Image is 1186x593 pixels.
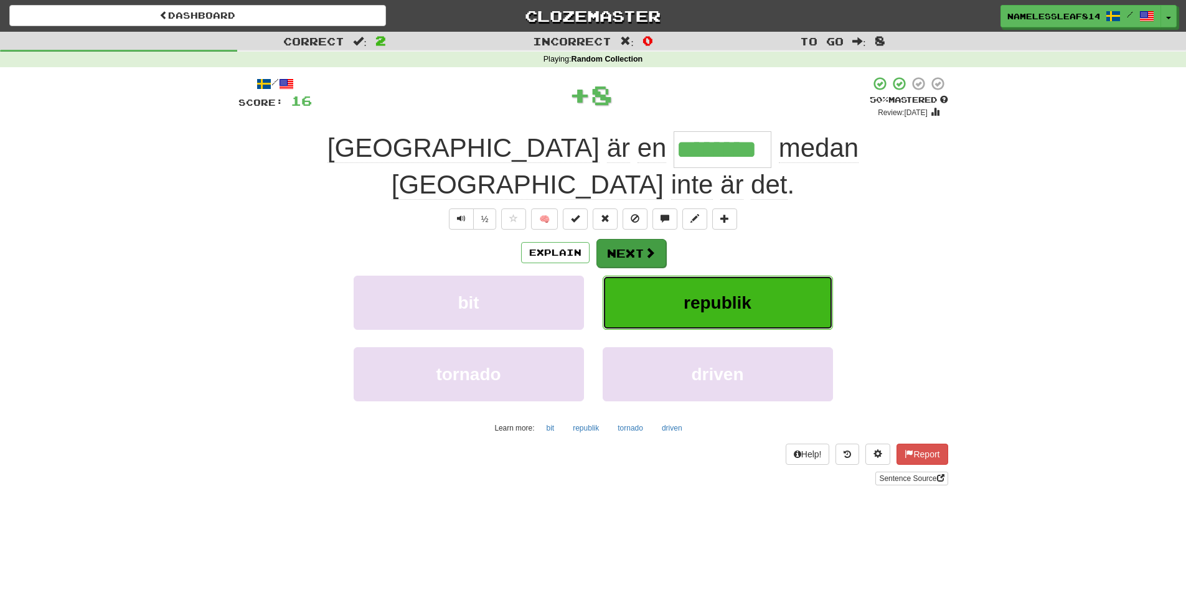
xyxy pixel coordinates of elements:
span: + [569,76,591,113]
span: 8 [591,79,613,110]
span: 50 % [870,95,888,105]
button: driven [603,347,833,401]
button: republik [566,419,606,437]
button: Help! [786,444,830,465]
span: en [638,133,667,163]
button: tornado [354,347,584,401]
span: inte [671,170,713,200]
span: det [751,170,787,200]
span: . [392,133,859,200]
span: [GEOGRAPHIC_DATA] [392,170,664,200]
button: bit [354,276,584,330]
div: Mastered [870,95,948,106]
span: 2 [375,33,386,48]
span: medan [779,133,859,163]
span: Score: [238,97,283,108]
button: Set this sentence to 100% Mastered (alt+m) [563,208,588,230]
span: Correct [283,35,344,47]
button: Favorite sentence (alt+f) [501,208,526,230]
span: driven [691,365,743,384]
span: : [353,36,367,47]
span: : [620,36,634,47]
span: Incorrect [533,35,611,47]
span: : [852,36,866,47]
span: republik [684,293,751,312]
button: Discuss sentence (alt+u) [652,208,677,230]
span: NamelessLeaf8149 [1007,11,1099,22]
span: 0 [642,33,653,48]
span: 8 [875,33,885,48]
a: Dashboard [9,5,386,26]
button: Next [596,239,666,268]
a: Sentence Source [875,472,948,485]
div: Text-to-speech controls [446,208,497,230]
button: Report [897,444,948,465]
span: To go [800,35,844,47]
small: Learn more: [494,424,534,432]
button: driven [655,419,689,437]
button: republik [603,276,833,330]
button: ½ [473,208,497,230]
button: Explain [521,242,590,263]
button: Play sentence audio (ctl+space) [449,208,474,230]
button: Add to collection (alt+a) [712,208,737,230]
button: bit [540,419,562,437]
button: Edit sentence (alt+d) [682,208,707,230]
button: 🧠 [531,208,558,230]
a: NamelessLeaf8149 / [1000,5,1161,27]
span: [GEOGRAPHIC_DATA] [327,133,600,163]
span: bit [458,293,479,312]
span: är [720,170,743,200]
button: Reset to 0% Mastered (alt+r) [593,208,618,230]
a: Clozemaster [405,5,781,27]
span: tornado [436,365,501,384]
button: Ignore sentence (alt+i) [623,208,647,230]
button: tornado [611,419,650,437]
span: är [607,133,630,163]
span: / [1127,10,1133,19]
button: Round history (alt+y) [835,444,859,465]
span: 16 [291,93,312,108]
strong: Random Collection [572,55,643,63]
small: Review: [DATE] [878,108,928,117]
div: / [238,76,312,91]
